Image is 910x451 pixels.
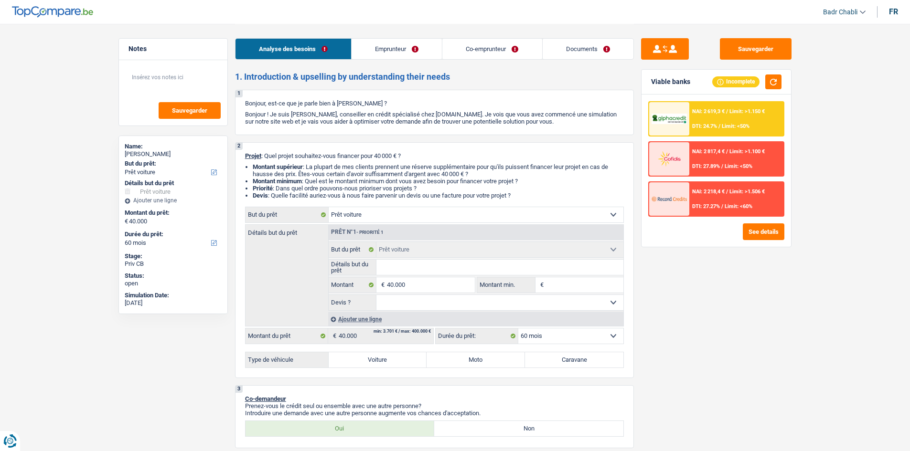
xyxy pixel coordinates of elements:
span: € [328,328,339,344]
div: Stage: [125,252,222,260]
span: / [726,148,728,155]
label: Oui [246,421,435,436]
span: € [125,218,128,225]
div: Viable banks [651,78,690,86]
span: Co-demandeur [245,395,286,402]
p: : Quel projet souhaitez-vous financer pour 40 000 € ? [245,152,624,159]
li: : Dans quel ordre pouvons-nous prioriser vos projets ? [253,185,624,192]
span: DTI: 24.7% [692,123,717,129]
label: Moto [427,352,525,367]
a: Co-emprunteur [442,39,542,59]
div: Simulation Date: [125,292,222,299]
label: Devis ? [329,295,377,310]
button: See details [743,223,784,240]
span: DTI: 27.27% [692,203,720,210]
p: Bonjour, est-ce que je parle bien à [PERSON_NAME] ? [245,100,624,107]
div: fr [889,7,898,16]
div: min: 3.701 € / max: 400.000 € [374,329,431,334]
span: / [726,189,728,195]
div: 2 [236,143,243,150]
div: Détails but du prêt [125,179,222,187]
a: Badr Chabli [815,4,866,20]
a: Analyse des besoins [236,39,351,59]
label: Montant min. [477,277,535,293]
span: DTI: 27.89% [692,163,720,169]
span: Limit: >1.506 € [729,189,765,195]
img: Record Credits [652,190,687,208]
label: Durée du prêt: [436,328,518,344]
span: Limit: >1.100 € [729,148,765,155]
p: Prenez-vous le crédit seul ou ensemble avec une autre personne? [245,402,624,409]
label: But du prêt [246,207,329,222]
li: : Quel est le montant minimum dont vous avez besoin pour financer votre projet ? [253,178,624,185]
span: Sauvegarder [172,107,207,114]
div: Incomplete [712,76,760,87]
img: TopCompare Logo [12,6,93,18]
label: Non [434,421,623,436]
button: Sauvegarder [159,102,221,119]
img: Cofidis [652,150,687,168]
label: Durée du prêt: [125,231,220,238]
p: Bonjour ! Je suis [PERSON_NAME], conseiller en crédit spécialisé chez [DOMAIN_NAME]. Je vois que ... [245,111,624,125]
li: : Quelle facilité auriez-vous à nous faire parvenir un devis ou une facture pour votre projet ? [253,192,624,199]
label: Détails but du prêt [246,225,328,236]
button: Sauvegarder [720,38,792,60]
span: Projet [245,152,261,159]
p: Introduire une demande avec une autre personne augmente vos chances d'acceptation. [245,409,624,417]
span: / [726,108,728,115]
div: Status: [125,272,222,280]
label: Caravane [525,352,623,367]
div: 1 [236,90,243,97]
label: Montant du prêt: [125,209,220,217]
label: Voiture [329,352,427,367]
div: [PERSON_NAME] [125,150,222,158]
span: Limit: <50% [722,123,749,129]
div: Ajouter une ligne [328,312,623,326]
label: Type de véhicule [246,352,329,367]
label: But du prêt: [125,160,220,168]
strong: Montant supérieur [253,163,303,170]
h2: 1. Introduction & upselling by understanding their needs [235,72,634,82]
span: Limit: <60% [725,203,752,210]
label: Détails but du prêt [329,260,377,275]
div: 3 [236,386,243,393]
span: Limit: <50% [725,163,752,169]
label: Montant [329,277,377,293]
span: € [535,277,546,293]
span: / [718,123,720,129]
li: : La plupart de mes clients prennent une réserve supplémentaire pour qu'ils puissent financer leu... [253,163,624,178]
div: Prêt n°1 [329,229,386,235]
div: [DATE] [125,299,222,307]
div: Name: [125,143,222,150]
span: - Priorité 1 [356,230,384,235]
div: open [125,280,222,287]
span: Devis [253,192,268,199]
strong: Priorité [253,185,273,192]
strong: Montant minimum [253,178,302,185]
a: Emprunteur [352,39,442,59]
span: Limit: >1.150 € [729,108,765,115]
img: AlphaCredit [652,114,687,125]
span: / [721,163,723,169]
span: NAI: 2 817,4 € [692,148,725,155]
label: But du prêt [329,242,377,257]
h5: Notes [128,45,218,53]
span: NAI: 2 619,3 € [692,108,725,115]
span: € [376,277,387,293]
div: Ajouter une ligne [125,197,222,204]
span: Badr Chabli [823,8,857,16]
span: NAI: 2 218,4 € [692,189,725,195]
a: Documents [543,39,633,59]
div: Priv CB [125,260,222,268]
label: Montant du prêt [246,328,328,344]
span: / [721,203,723,210]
